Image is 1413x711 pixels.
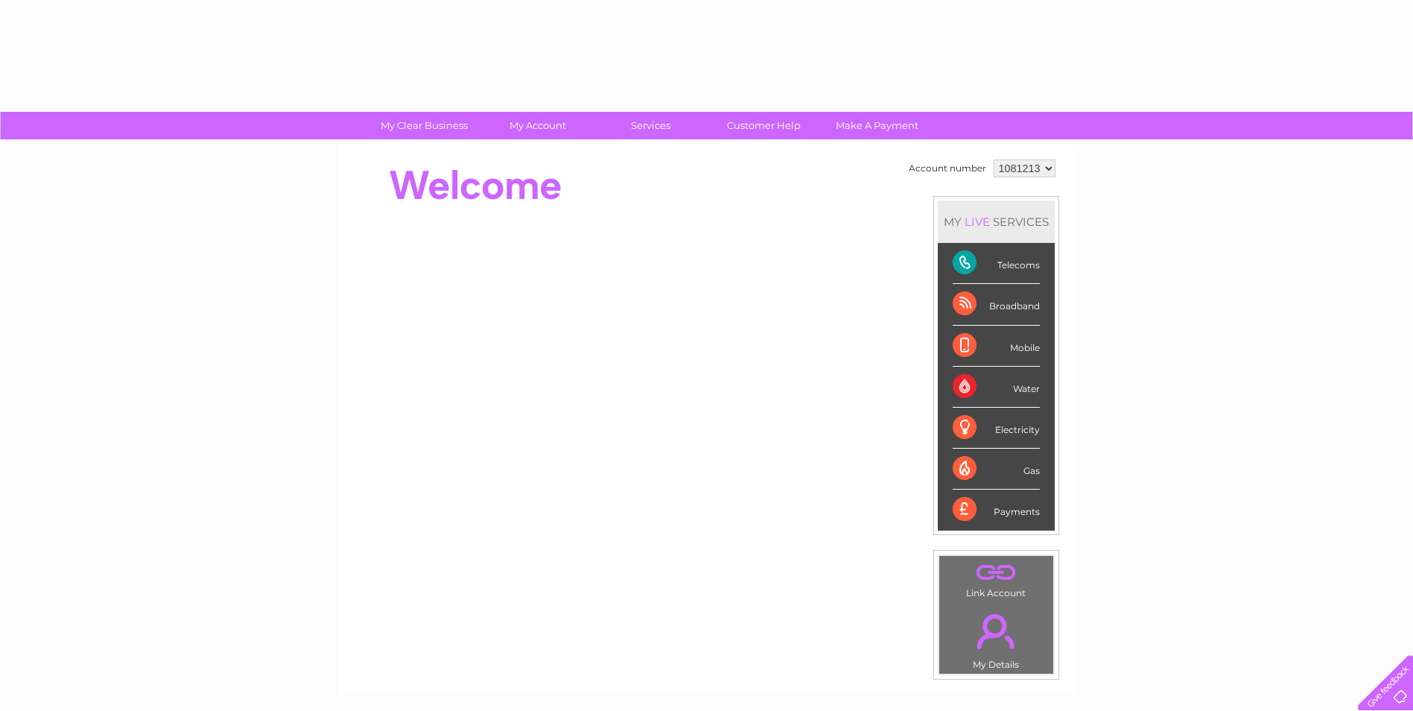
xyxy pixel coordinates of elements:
a: My Account [476,112,599,139]
div: Mobile [953,326,1040,367]
div: Water [953,367,1040,408]
a: . [943,605,1050,657]
td: My Details [939,601,1054,674]
td: Link Account [939,555,1054,602]
a: My Clear Business [363,112,486,139]
a: . [943,560,1050,586]
div: LIVE [962,215,993,229]
div: MY SERVICES [938,200,1055,243]
a: Make A Payment [816,112,939,139]
div: Payments [953,490,1040,530]
div: Electricity [953,408,1040,449]
td: Account number [905,156,990,181]
a: Customer Help [702,112,825,139]
div: Telecoms [953,243,1040,284]
a: Services [589,112,712,139]
div: Gas [953,449,1040,490]
div: Broadband [953,284,1040,325]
